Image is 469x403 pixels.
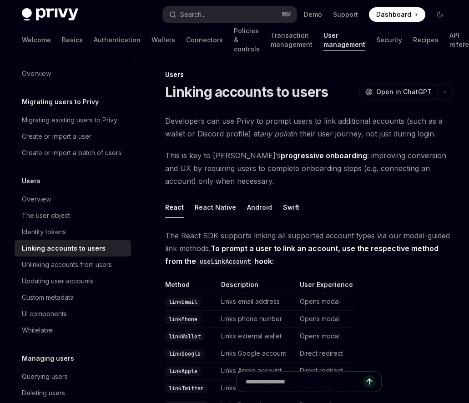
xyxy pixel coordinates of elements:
[22,115,117,126] div: Migrating existing users to Privy
[217,363,296,380] td: Links Apple account
[165,229,453,267] span: The React SDK supports linking all supported account types via our modal-guided link methods.
[22,388,65,398] div: Deleting users
[15,306,131,322] a: UI components
[22,147,121,158] div: Create or import a batch of users
[304,10,322,19] a: Demo
[15,273,131,289] a: Updating user accounts
[260,129,292,138] em: any point
[363,375,376,388] button: Send message
[165,244,439,266] strong: To prompt a user to link an account, use the respective method from the hook:
[15,257,131,273] a: Unlinking accounts from users
[22,194,51,205] div: Overview
[22,276,93,287] div: Updating user accounts
[165,115,453,140] span: Developers can use Privy to prompt users to link additional accounts (such as a wallet or Discord...
[22,259,112,270] div: Unlinking accounts from users
[15,224,131,240] a: Identity tokens
[296,280,353,293] th: User Experience
[413,29,439,51] a: Recipes
[15,322,131,338] a: Whitelabel
[359,84,437,100] button: Open in ChatGPT
[22,131,91,142] div: Create or import a user
[296,345,353,363] td: Direct redirect
[22,243,106,254] div: Linking accounts to users
[15,368,131,385] a: Querying users
[15,289,131,306] a: Custom metadata
[165,297,201,307] code: linkEmail
[165,84,328,100] h1: Linking accounts to users
[15,191,131,207] a: Overview
[217,293,296,311] td: Links email address
[196,257,254,267] code: useLinkAccount
[296,311,353,328] td: Opens modal
[22,68,51,79] div: Overview
[22,176,40,186] h5: Users
[22,96,99,107] h5: Migrating users to Privy
[22,371,68,382] div: Querying users
[22,210,70,221] div: The user object
[296,363,353,380] td: Direct redirect
[217,280,296,293] th: Description
[165,280,217,293] th: Method
[15,128,131,145] a: Create or import a user
[163,6,297,23] button: Open search
[281,151,367,160] strong: progressive onboarding
[433,7,447,22] button: Toggle dark mode
[217,345,296,363] td: Links Google account
[15,385,131,401] a: Deleting users
[369,7,425,22] a: Dashboard
[333,10,358,19] a: Support
[62,29,83,51] a: Basics
[282,11,291,18] span: ⌘ K
[165,367,201,376] code: linkApple
[246,372,363,392] input: Ask a question...
[15,145,131,161] a: Create or import a batch of users
[165,149,453,187] span: This is key to [PERSON_NAME]’s : improving conversion and UX by requiring users to complete onboa...
[247,196,272,218] div: Android
[296,328,353,345] td: Opens modal
[165,315,201,324] code: linkPhone
[22,8,78,21] img: dark logo
[22,292,74,303] div: Custom metadata
[22,227,66,237] div: Identity tokens
[165,332,204,341] code: linkWallet
[217,328,296,345] td: Links external wallet
[15,207,131,224] a: The user object
[165,196,184,218] div: React
[296,293,353,311] td: Opens modal
[283,196,299,218] div: Swift
[376,10,411,19] span: Dashboard
[165,70,453,79] div: Users
[22,29,51,51] a: Welcome
[180,9,206,20] div: Search...
[186,29,223,51] a: Connectors
[94,29,141,51] a: Authentication
[195,196,236,218] div: React Native
[22,308,67,319] div: UI components
[217,311,296,328] td: Links phone number
[376,29,402,51] a: Security
[165,349,204,358] code: linkGoogle
[22,353,74,364] h5: Managing users
[376,87,432,96] span: Open in ChatGPT
[234,29,260,51] a: Policies & controls
[323,29,365,51] a: User management
[151,29,175,51] a: Wallets
[15,65,131,82] a: Overview
[22,325,54,336] div: Whitelabel
[15,112,131,128] a: Migrating existing users to Privy
[15,240,131,257] a: Linking accounts to users
[271,29,313,51] a: Transaction management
